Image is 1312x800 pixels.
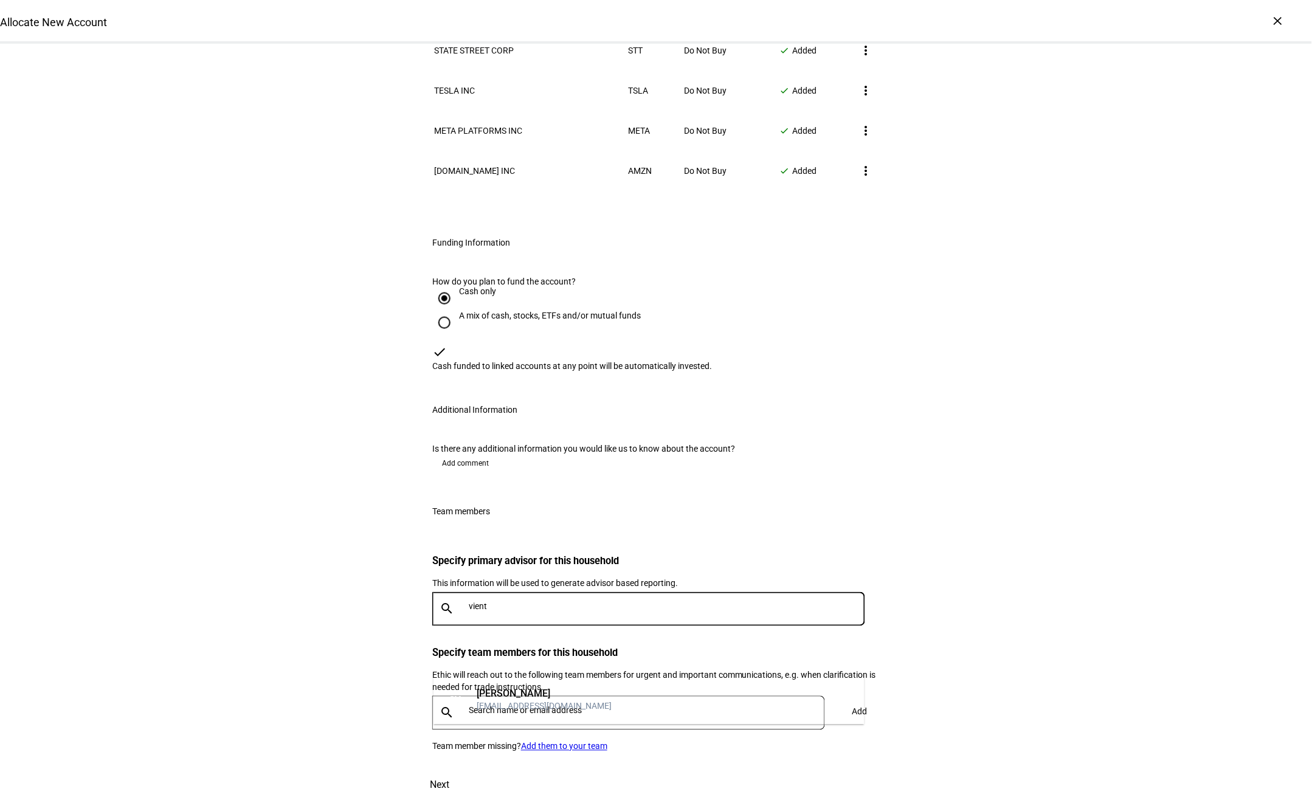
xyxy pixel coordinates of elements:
div: [EMAIL_ADDRESS][DOMAIN_NAME] [477,700,612,712]
mat-icon: search [432,706,461,720]
div: Additional Information [432,405,517,415]
mat-icon: more_vert [859,83,874,98]
mat-icon: done [780,166,790,176]
mat-icon: more_vert [859,123,874,138]
td: Do Not Buy [684,111,778,150]
span: TESLA INC [434,86,475,95]
span: AMZN [628,166,652,176]
div: Added [780,126,852,136]
span: [DOMAIN_NAME] INC [434,166,515,176]
span: Team member missing? [432,742,521,751]
div: A mix of cash, stocks, ETFs and/or mutual funds [459,311,641,320]
input: Search name or email address [469,602,870,612]
span: Add comment [442,453,489,473]
span: STT [628,46,643,55]
div: Is there any additional information you would like us to know about the account? [432,444,880,453]
td: Do Not Buy [684,71,778,110]
mat-icon: more_vert [859,43,874,58]
div: This information will be used to generate advisor based reporting. [432,578,880,590]
mat-icon: done [780,46,790,55]
mat-icon: search [432,602,461,616]
td: Do Not Buy [684,151,778,190]
div: Ethic will reach out to the following team members for urgent and important communications, e.g. ... [432,669,880,694]
button: Add comment [432,453,499,473]
mat-icon: done [780,126,790,136]
div: Cash funded to linked accounts at any point will be automatically invested. [432,361,880,371]
div: Added [780,166,852,176]
button: Next [413,771,466,800]
div: How do you plan to fund the account? [432,277,880,286]
h3: Specify primary advisor for this household [432,556,880,567]
div: Funding Information [432,238,510,247]
div: Team members [432,507,490,517]
div: SV [443,688,468,712]
div: Added [780,86,852,95]
span: STATE STREET CORP [434,46,514,55]
mat-icon: check [432,345,447,359]
span: Next [430,771,449,800]
span: TSLA [628,86,648,95]
td: Do Not Buy [684,31,778,70]
mat-icon: done [780,86,790,95]
div: [PERSON_NAME] [477,688,612,700]
mat-icon: more_vert [859,164,874,178]
span: META [628,126,650,136]
h3: Specify team members for this household [432,647,880,659]
span: META PLATFORMS INC [434,126,522,136]
a: Add them to your team [521,742,607,751]
div: Added [780,46,852,55]
div: × [1268,11,1288,30]
div: Cash only [459,286,496,296]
